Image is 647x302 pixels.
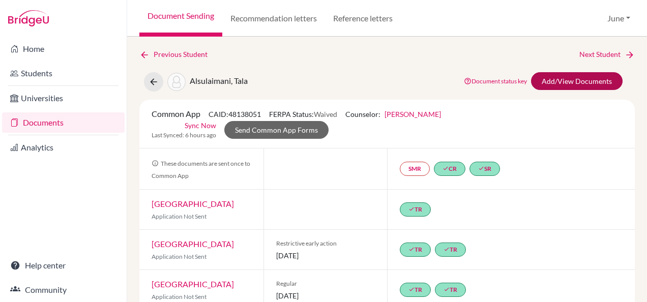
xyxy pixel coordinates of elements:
[139,49,216,60] a: Previous Student
[400,243,431,257] a: doneTR
[443,165,449,171] i: done
[2,280,125,300] a: Community
[190,76,248,85] span: Alsulaimani, Tala
[408,246,415,252] i: done
[8,10,49,26] img: Bridge-U
[276,290,375,301] span: [DATE]
[224,121,329,139] a: Send Common App Forms
[152,199,234,208] a: [GEOGRAPHIC_DATA]
[2,63,125,83] a: Students
[2,255,125,276] a: Help center
[579,49,635,60] a: Next Student
[276,279,375,288] span: Regular
[2,88,125,108] a: Universities
[444,286,450,292] i: done
[531,72,623,90] a: Add/View Documents
[435,243,466,257] a: doneTR
[444,246,450,252] i: done
[408,286,415,292] i: done
[152,239,234,249] a: [GEOGRAPHIC_DATA]
[314,110,337,118] span: Waived
[269,110,337,118] span: FERPA Status:
[152,253,207,260] span: Application Not Sent
[152,131,216,140] span: Last Synced: 6 hours ago
[400,202,431,217] a: doneTR
[152,279,234,289] a: [GEOGRAPHIC_DATA]
[408,206,415,212] i: done
[434,162,465,176] a: doneCR
[435,283,466,297] a: doneTR
[400,162,430,176] a: SMR
[152,293,207,300] span: Application Not Sent
[345,110,441,118] span: Counselor:
[603,9,635,28] button: June
[400,283,431,297] a: doneTR
[2,137,125,158] a: Analytics
[152,213,207,220] span: Application Not Sent
[152,109,200,118] span: Common App
[2,112,125,133] a: Documents
[276,239,375,248] span: Restrictive early action
[464,77,527,85] a: Document status key
[2,39,125,59] a: Home
[385,110,441,118] a: [PERSON_NAME]
[185,120,216,131] a: Sync Now
[469,162,500,176] a: doneSR
[478,165,484,171] i: done
[276,250,375,261] span: [DATE]
[209,110,261,118] span: CAID: 48138051
[152,160,250,179] span: These documents are sent once to Common App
